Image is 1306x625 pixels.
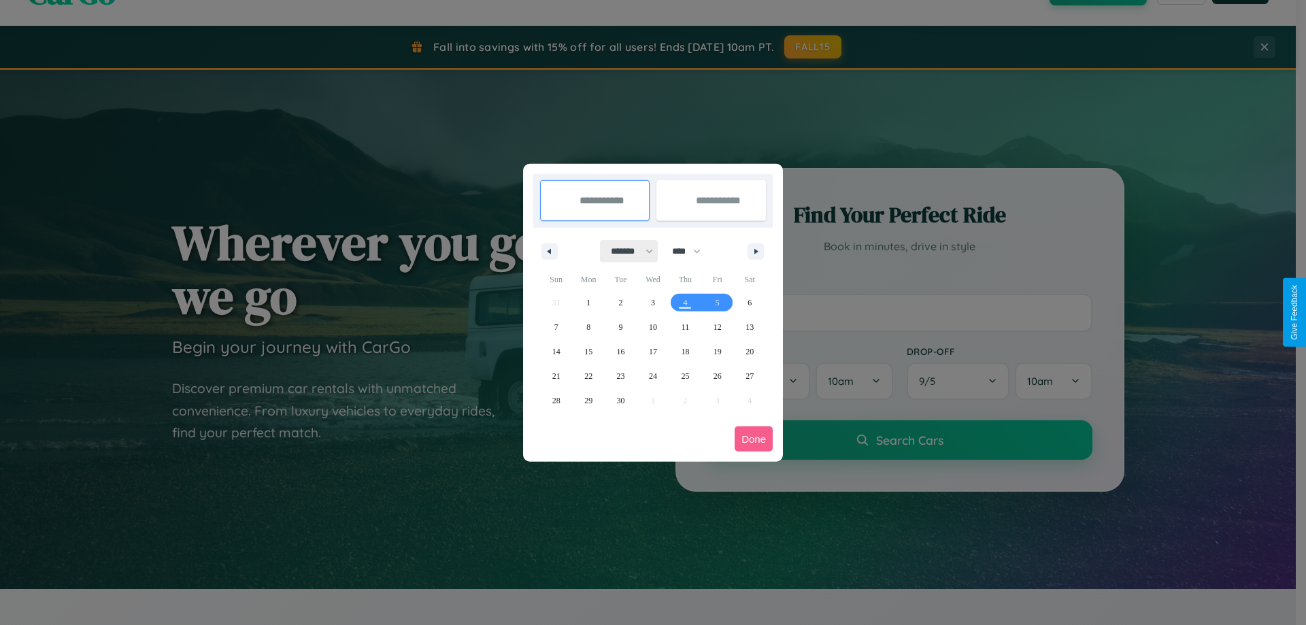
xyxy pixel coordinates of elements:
button: 5 [701,290,733,315]
button: 13 [734,315,766,339]
button: 25 [669,364,701,388]
span: 21 [552,364,560,388]
button: 16 [605,339,637,364]
span: Wed [637,269,669,290]
button: 4 [669,290,701,315]
span: Sun [540,269,572,290]
button: 14 [540,339,572,364]
span: 19 [714,339,722,364]
span: 23 [617,364,625,388]
button: 6 [734,290,766,315]
button: 21 [540,364,572,388]
button: 2 [605,290,637,315]
span: 10 [649,315,657,339]
button: 7 [540,315,572,339]
span: 16 [617,339,625,364]
button: 19 [701,339,733,364]
span: 15 [584,339,592,364]
button: 22 [572,364,604,388]
button: 11 [669,315,701,339]
span: 18 [681,339,689,364]
button: 28 [540,388,572,413]
span: 5 [716,290,720,315]
button: 23 [605,364,637,388]
span: 29 [584,388,592,413]
button: 30 [605,388,637,413]
span: Sat [734,269,766,290]
span: 28 [552,388,560,413]
span: 8 [586,315,590,339]
span: 3 [651,290,655,315]
span: 1 [586,290,590,315]
span: Thu [669,269,701,290]
span: 11 [682,315,690,339]
span: 7 [554,315,558,339]
button: 10 [637,315,669,339]
button: 17 [637,339,669,364]
span: 26 [714,364,722,388]
button: 3 [637,290,669,315]
span: 22 [584,364,592,388]
span: 30 [617,388,625,413]
span: 27 [746,364,754,388]
button: 20 [734,339,766,364]
button: 9 [605,315,637,339]
button: 26 [701,364,733,388]
span: 6 [748,290,752,315]
span: Fri [701,269,733,290]
button: 1 [572,290,604,315]
span: 9 [619,315,623,339]
span: Mon [572,269,604,290]
span: 20 [746,339,754,364]
span: 24 [649,364,657,388]
button: 18 [669,339,701,364]
button: 27 [734,364,766,388]
span: 12 [714,315,722,339]
span: 14 [552,339,560,364]
button: 24 [637,364,669,388]
button: 15 [572,339,604,364]
span: 4 [683,290,687,315]
span: Tue [605,269,637,290]
button: 12 [701,315,733,339]
button: 8 [572,315,604,339]
span: 13 [746,315,754,339]
span: 2 [619,290,623,315]
button: Done [735,426,773,452]
span: 17 [649,339,657,364]
div: Give Feedback [1290,285,1299,340]
span: 25 [681,364,689,388]
button: 29 [572,388,604,413]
